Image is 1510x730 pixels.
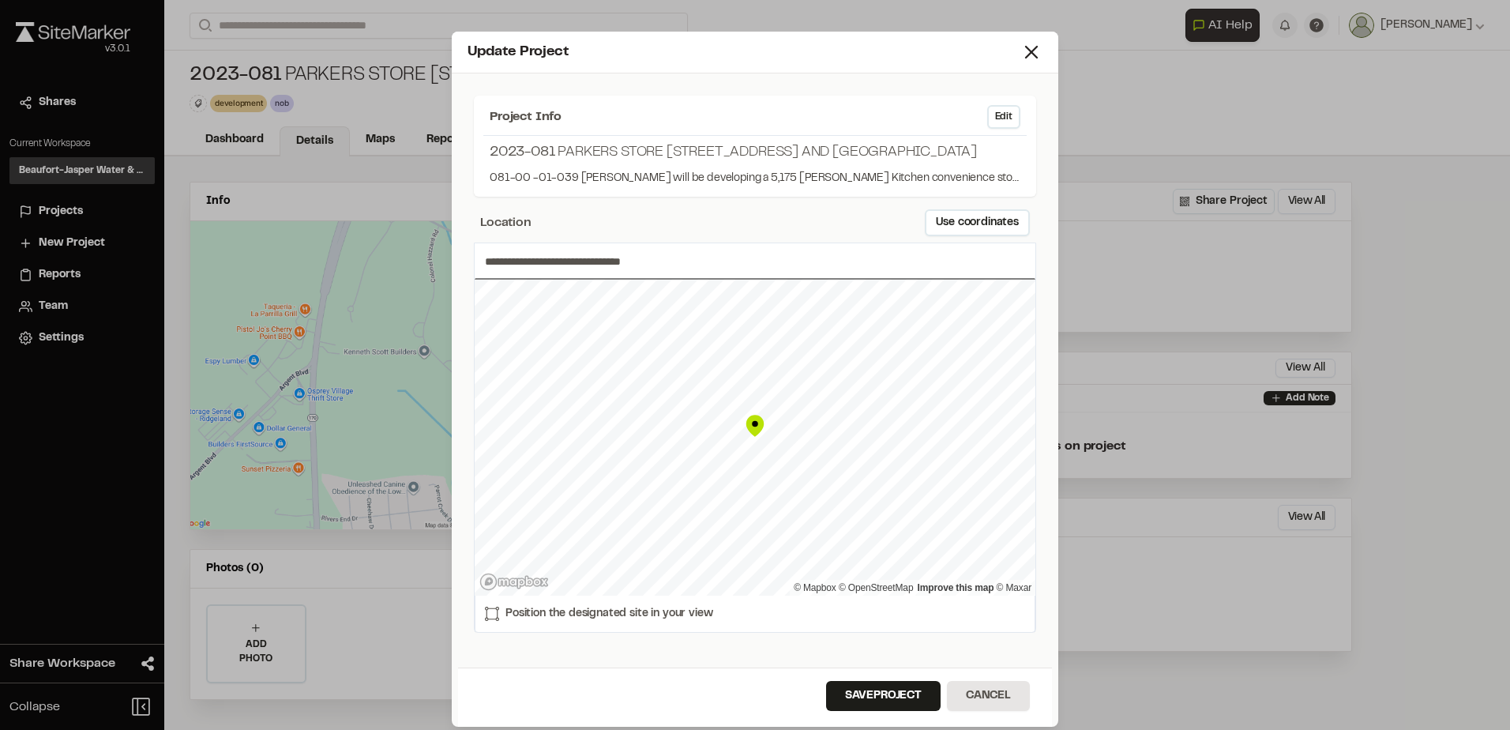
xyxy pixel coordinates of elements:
[485,605,712,623] p: Position the designated site in your view
[826,681,941,711] button: SaveProject
[743,414,767,438] div: Map marker
[479,573,549,591] a: Mapbox logo
[490,107,562,126] span: Project Info
[794,582,836,593] a: Mapbox
[987,105,1020,129] button: Edit
[490,142,1020,164] p: Parkers Store [STREET_ADDRESS] and [GEOGRAPHIC_DATA]
[490,170,1020,187] p: 081-00 -01-039 [PERSON_NAME] will be developing a 5,175 [PERSON_NAME] Kitchen convenience store w...
[839,582,914,593] a: OpenStreetMap
[925,209,1030,236] button: Use coordinates
[918,582,994,593] a: Map feedback
[480,213,532,232] span: Location
[490,146,555,159] span: 2023-081
[947,681,1030,711] button: Cancel
[468,42,1020,63] div: Update Project
[997,582,1031,593] a: Maxar
[475,280,1035,596] canvas: Map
